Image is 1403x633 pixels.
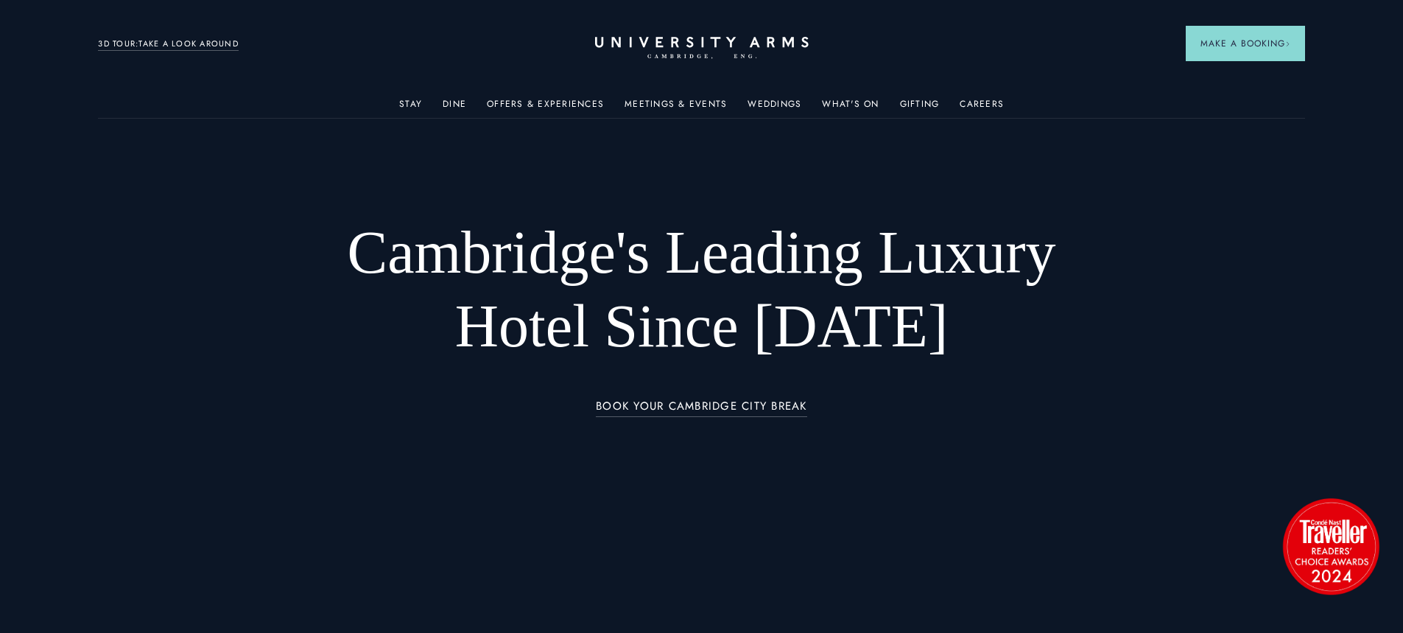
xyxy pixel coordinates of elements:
[596,400,807,417] a: BOOK YOUR CAMBRIDGE CITY BREAK
[822,99,879,118] a: What's On
[309,216,1094,363] h1: Cambridge's Leading Luxury Hotel Since [DATE]
[748,99,801,118] a: Weddings
[625,99,727,118] a: Meetings & Events
[487,99,604,118] a: Offers & Experiences
[399,99,422,118] a: Stay
[1186,26,1305,61] button: Make a BookingArrow icon
[1276,491,1386,601] img: image-2524eff8f0c5d55edbf694693304c4387916dea5-1501x1501-png
[595,37,809,60] a: Home
[900,99,940,118] a: Gifting
[98,38,239,51] a: 3D TOUR:TAKE A LOOK AROUND
[960,99,1004,118] a: Careers
[1285,41,1290,46] img: Arrow icon
[1200,37,1290,50] span: Make a Booking
[443,99,466,118] a: Dine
